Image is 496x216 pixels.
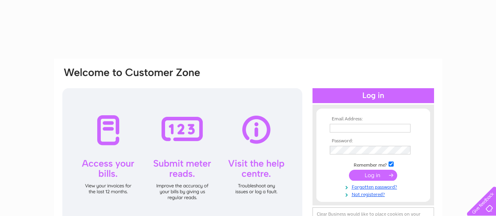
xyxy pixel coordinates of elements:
th: Email Address: [328,116,419,122]
a: Forgotten password? [330,183,419,190]
a: Not registered? [330,190,419,198]
td: Remember me? [328,160,419,168]
input: Submit [349,170,397,181]
th: Password: [328,138,419,144]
